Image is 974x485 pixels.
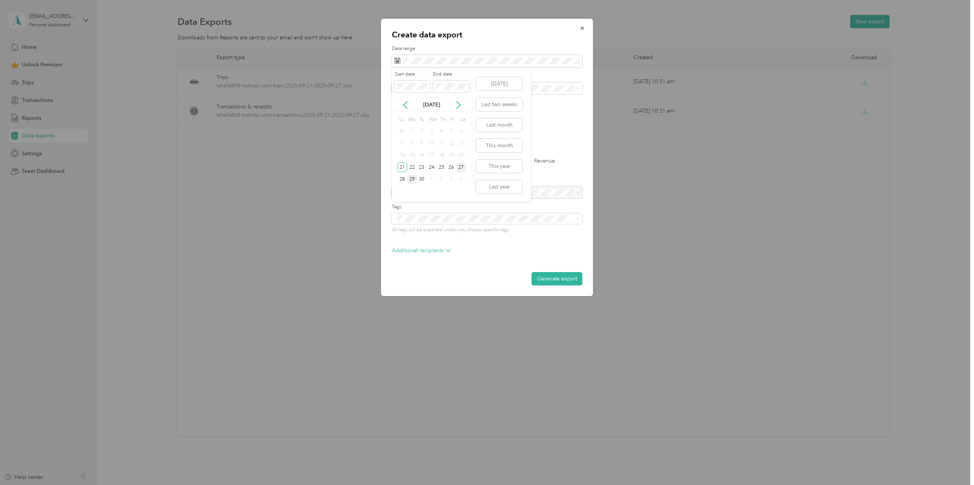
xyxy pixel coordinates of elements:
p: Additional recipients [392,247,451,255]
div: Tu [418,114,425,125]
p: [DATE] [416,101,448,109]
div: 31 [397,127,407,136]
div: 21 [397,163,407,172]
div: Fr [449,114,456,125]
button: Last year [476,180,523,193]
p: Create data export [392,29,582,40]
label: Start date [395,71,430,78]
div: 5 [447,127,456,136]
div: 17 [427,151,437,160]
div: 19 [447,151,456,160]
div: We [428,114,437,125]
button: Last two weeks [476,98,523,111]
button: [DATE] [476,77,523,90]
div: Mo [407,114,416,125]
div: 18 [437,151,447,160]
div: 6 [456,127,466,136]
p: All tags will be exported unless you choose specific tags. [392,227,582,234]
div: 14 [397,151,407,160]
iframe: Everlance-gr Chat Button Frame [931,442,974,485]
div: 8 [407,139,417,148]
div: 9 [417,139,427,148]
div: 22 [407,163,417,172]
div: Th [439,114,447,125]
div: 30 [417,175,427,184]
div: 15 [407,151,417,160]
div: 24 [427,163,437,172]
button: Last month [476,118,523,132]
div: 2 [437,175,447,184]
div: Sa [459,114,466,125]
button: Generate export [532,272,582,285]
div: Su [397,114,404,125]
div: 23 [417,163,427,172]
div: 4 [456,175,466,184]
label: Tags [392,204,582,211]
div: 2 [417,127,427,136]
label: Date range [392,45,582,52]
div: 11 [437,139,447,148]
div: 4 [437,127,447,136]
div: 16 [417,151,427,160]
div: 3 [427,127,437,136]
div: 26 [447,163,456,172]
div: 7 [397,139,407,148]
div: 12 [447,139,456,148]
div: 27 [456,163,466,172]
div: 29 [407,175,417,184]
div: 25 [437,163,447,172]
button: This year [476,160,523,173]
div: 1 [407,127,417,136]
div: 10 [427,139,437,148]
button: This month [476,139,523,152]
div: 20 [456,151,466,160]
div: 1 [427,175,437,184]
label: End date [433,71,469,78]
div: 13 [456,139,466,148]
div: 3 [447,175,456,184]
div: 28 [397,175,407,184]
